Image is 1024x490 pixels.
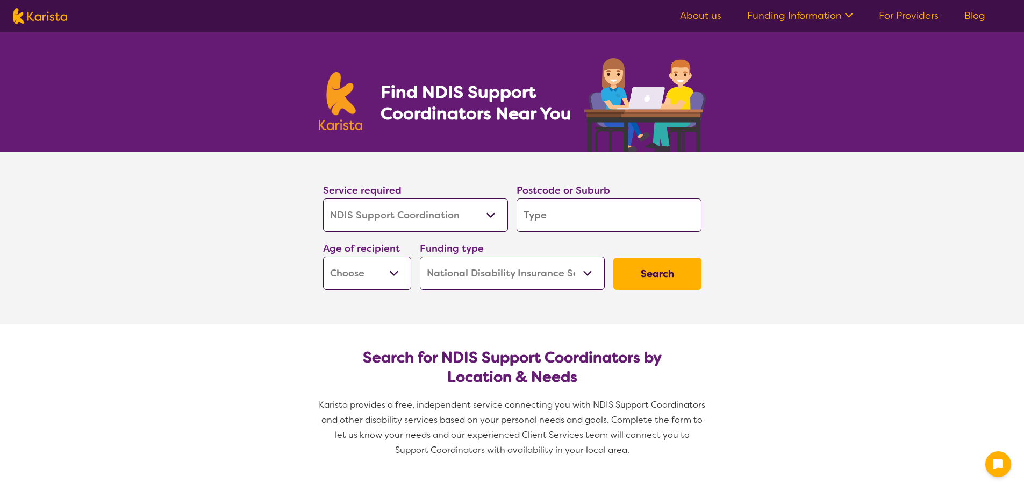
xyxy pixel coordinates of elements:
[13,8,67,24] img: Karista logo
[964,9,985,22] a: Blog
[584,58,706,152] img: support-coordination
[613,258,701,290] button: Search
[879,9,939,22] a: For Providers
[747,9,853,22] a: Funding Information
[381,81,579,124] h1: Find NDIS Support Coordinators Near You
[332,348,693,387] h2: Search for NDIS Support Coordinators by Location & Needs
[319,399,707,456] span: Karista provides a free, independent service connecting you with NDIS Support Coordinators and ot...
[680,9,721,22] a: About us
[323,242,400,255] label: Age of recipient
[323,184,402,197] label: Service required
[319,72,363,130] img: Karista logo
[517,184,610,197] label: Postcode or Suburb
[517,198,701,232] input: Type
[420,242,484,255] label: Funding type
